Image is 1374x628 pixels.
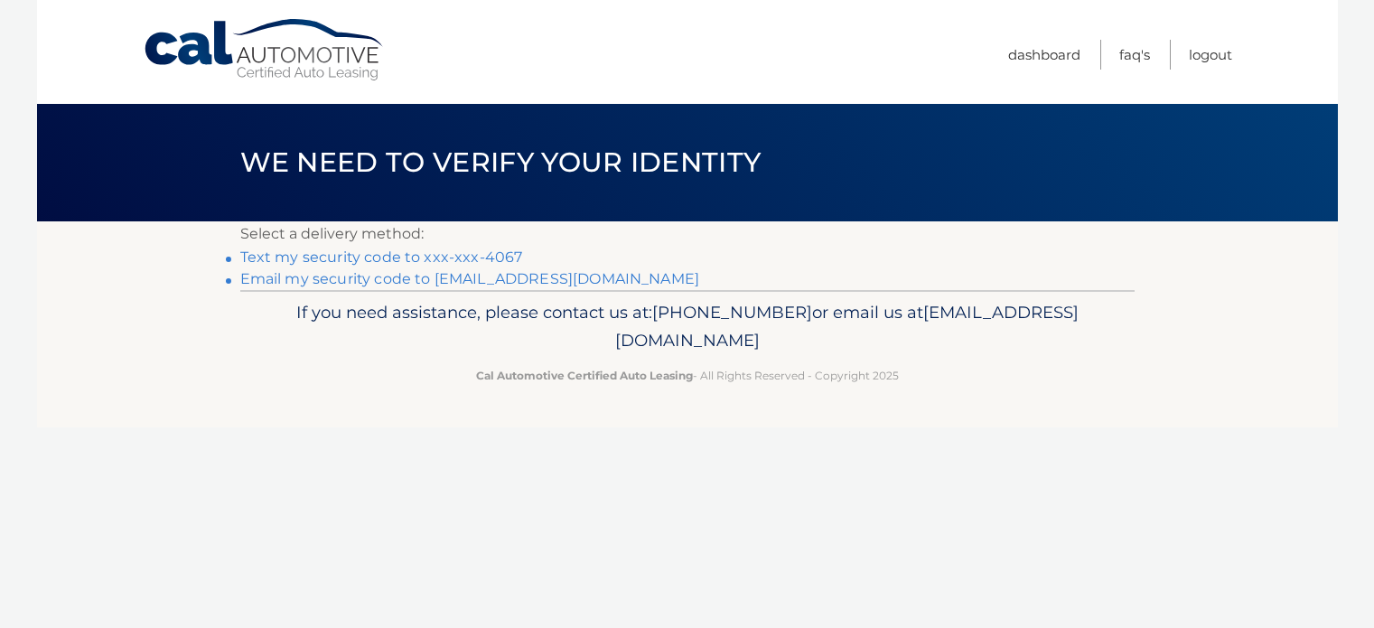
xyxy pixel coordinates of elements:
span: We need to verify your identity [240,145,762,179]
a: Email my security code to [EMAIL_ADDRESS][DOMAIN_NAME] [240,270,700,287]
p: If you need assistance, please contact us at: or email us at [252,298,1123,356]
a: Text my security code to xxx-xxx-4067 [240,248,523,266]
strong: Cal Automotive Certified Auto Leasing [476,369,693,382]
a: Cal Automotive [143,18,387,82]
span: [PHONE_NUMBER] [652,302,812,323]
a: Logout [1189,40,1232,70]
p: - All Rights Reserved - Copyright 2025 [252,366,1123,385]
a: FAQ's [1119,40,1150,70]
p: Select a delivery method: [240,221,1135,247]
a: Dashboard [1008,40,1080,70]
